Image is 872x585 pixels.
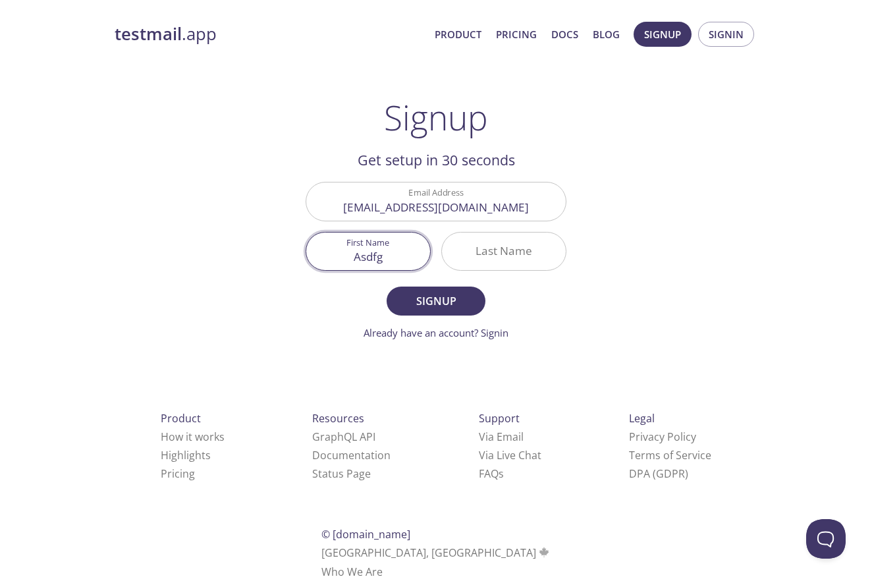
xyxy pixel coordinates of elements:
[806,519,846,559] iframe: Help Scout Beacon - Open
[312,411,364,426] span: Resources
[479,430,524,444] a: Via Email
[634,22,692,47] button: Signup
[629,430,696,444] a: Privacy Policy
[161,448,211,462] a: Highlights
[364,326,508,339] a: Already have an account? Signin
[321,545,551,560] span: [GEOGRAPHIC_DATA], [GEOGRAPHIC_DATA]
[312,466,371,481] a: Status Page
[161,430,225,444] a: How it works
[306,149,566,171] h2: Get setup in 30 seconds
[387,287,485,316] button: Signup
[629,448,711,462] a: Terms of Service
[496,26,537,43] a: Pricing
[551,26,578,43] a: Docs
[161,411,201,426] span: Product
[435,26,481,43] a: Product
[644,26,681,43] span: Signup
[709,26,744,43] span: Signin
[312,430,375,444] a: GraphQL API
[479,448,541,462] a: Via Live Chat
[479,411,520,426] span: Support
[479,466,504,481] a: FAQ
[321,565,383,579] a: Who We Are
[312,448,391,462] a: Documentation
[384,97,488,137] h1: Signup
[401,292,471,310] span: Signup
[593,26,620,43] a: Blog
[115,23,424,45] a: testmail.app
[321,527,410,542] span: © [DOMAIN_NAME]
[499,466,504,481] span: s
[161,466,195,481] a: Pricing
[115,22,182,45] strong: testmail
[629,466,688,481] a: DPA (GDPR)
[698,22,754,47] button: Signin
[629,411,655,426] span: Legal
